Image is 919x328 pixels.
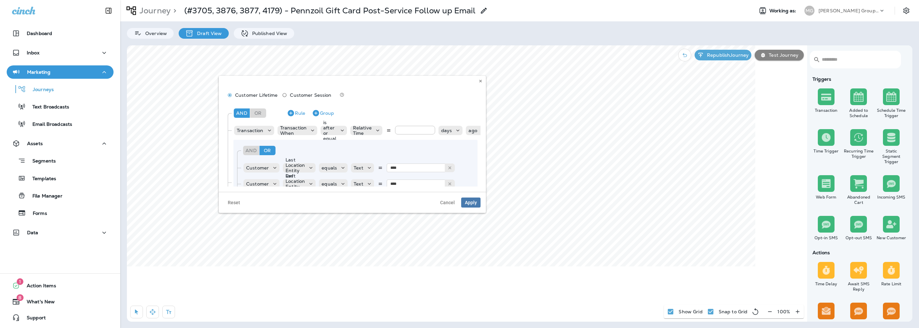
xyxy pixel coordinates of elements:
[184,6,476,16] p: (#3705, 3876, 3877, 4179) - Pennzoil Gift Card Post-Service Follow up Email
[249,31,288,36] p: Published View
[237,128,263,133] p: Transaction
[7,295,114,308] button: 8What's New
[26,158,56,165] p: Segments
[354,165,363,171] p: Text
[20,299,55,307] span: What's New
[224,198,244,208] button: Reset
[26,104,69,110] p: Text Broadcasts
[284,108,308,118] button: Rule
[766,52,798,58] p: Test Journey
[811,281,841,287] div: Time Delay
[440,200,455,205] span: Cancel
[461,198,481,208] button: Apply
[228,200,240,205] span: Reset
[250,108,266,118] div: Or
[844,195,874,205] div: Abandoned Cart
[7,27,114,40] button: Dashboard
[7,153,114,168] button: Segments
[844,235,874,241] div: Opt-out SMS
[20,283,56,291] span: Action Items
[436,198,458,208] button: Cancel
[811,148,841,154] div: Time Trigger
[679,309,702,314] p: Show Grid
[900,5,912,17] button: Settings
[26,87,54,93] p: Journeys
[719,309,748,314] p: Snap to Grid
[469,128,477,133] p: ago
[27,69,50,75] p: Marketing
[7,171,114,185] button: Templates
[171,6,176,16] p: >
[7,311,114,324] button: Support
[234,108,250,118] div: And
[7,99,114,113] button: Text Broadcasts
[777,309,790,314] p: 100 %
[286,157,305,179] p: Last Location Entity Ref
[27,31,52,36] p: Dashboard
[7,226,114,239] button: Data
[354,181,363,187] p: Text
[280,125,307,136] p: Transaction When
[876,148,906,165] div: Static Segment Trigger
[7,82,114,96] button: Journeys
[7,46,114,59] button: Inbox
[804,6,814,16] div: MG
[465,200,477,205] span: Apply
[7,206,114,220] button: Forms
[309,108,337,118] button: Group
[353,125,372,136] p: Relative Time
[811,235,841,241] div: Opt-in SMS
[26,176,56,182] p: Templates
[235,92,278,98] span: Customer Lifetime
[755,50,804,60] button: Test Journey
[259,146,275,155] div: Or
[7,117,114,131] button: Email Broadcasts
[7,137,114,150] button: Assets
[695,50,751,60] button: RepublishJourney
[810,250,908,255] div: Actions
[876,195,906,200] div: Incoming SMS
[7,189,114,203] button: File Manager
[142,31,167,36] p: Overview
[844,148,874,159] div: Recurring Time Trigger
[818,8,879,13] p: [PERSON_NAME] Group dba [PERSON_NAME]
[322,165,337,171] p: equals
[286,173,305,195] p: Last Location Entity Ref
[844,108,874,118] div: Added to Schedule
[810,76,908,82] div: Triggers
[7,65,114,79] button: Marketing
[246,165,269,171] p: Customer
[26,121,72,128] p: Email Broadcasts
[876,235,906,241] div: New Customer
[20,315,46,323] span: Support
[17,278,23,285] span: 1
[7,279,114,292] button: 1Action Items
[137,6,171,16] p: Journey
[876,108,906,118] div: Schedule Time Trigger
[26,193,62,200] p: File Manager
[26,211,47,217] p: Forms
[290,92,331,98] span: Customer Session
[811,108,841,113] div: Transaction
[27,141,43,146] p: Assets
[27,230,38,235] p: Data
[844,281,874,292] div: Await SMS Reply
[16,294,23,301] span: 8
[322,181,337,187] p: equals
[704,52,749,58] p: Republish Journey
[323,120,336,141] p: is after or equal
[243,146,259,155] div: And
[194,31,222,36] p: Draft View
[876,281,906,287] div: Rate Limit
[246,181,269,187] p: Customer
[769,8,798,14] span: Working as:
[441,128,452,133] p: days
[27,50,39,55] p: Inbox
[811,195,841,200] div: Web Form
[99,4,118,17] button: Collapse Sidebar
